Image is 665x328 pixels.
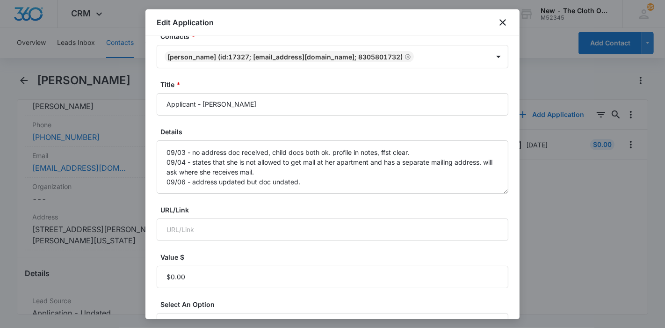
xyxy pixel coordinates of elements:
[160,31,512,41] label: Contacts
[497,17,508,28] button: close
[160,205,512,215] label: URL/Link
[157,266,508,288] input: Value $
[167,53,403,61] div: [PERSON_NAME] (ID:17327; [EMAIL_ADDRESS][DOMAIN_NAME]; 8305801732)
[160,127,512,137] label: Details
[157,219,508,241] input: URL/Link
[157,17,214,28] h1: Edit Application
[403,53,411,60] div: Remove Viviana Alaquinez (ID:17327; vivianaalaquinez70@gmail.com; 8305801732)
[160,252,512,262] label: Value $
[157,93,508,116] input: Title
[160,80,512,89] label: Title
[160,299,512,309] label: Select An Option
[157,140,508,194] textarea: 09/03 - no address doc received, child docs both ok. profile in notes, ffst clear. 09/04 - states...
